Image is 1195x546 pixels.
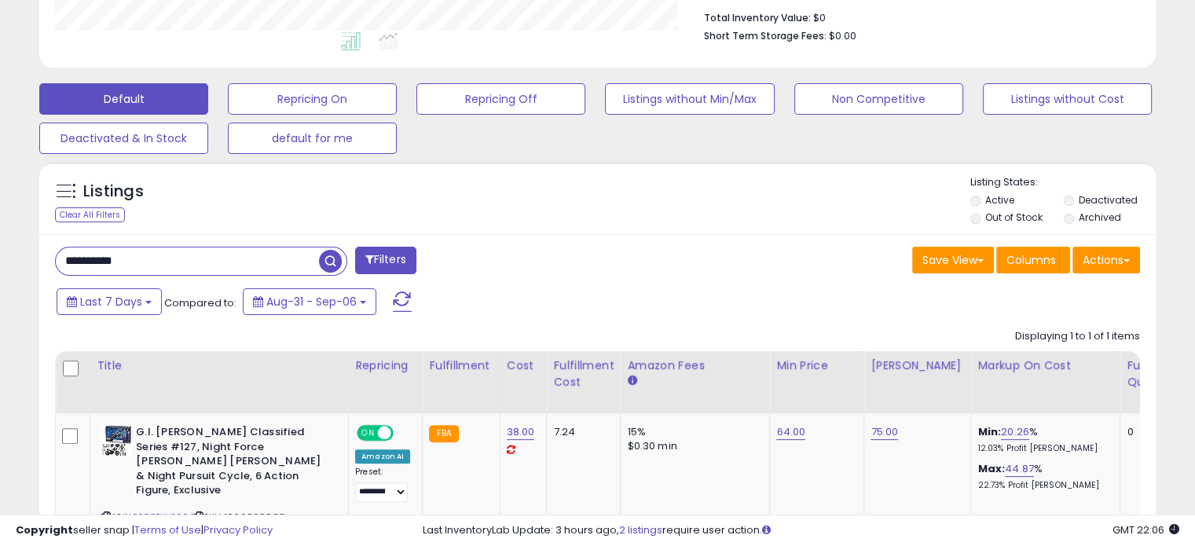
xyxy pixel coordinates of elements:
div: 7.24 [553,425,608,439]
button: Save View [912,247,994,273]
div: Markup on Cost [977,357,1113,374]
div: Repricing [355,357,416,374]
button: Actions [1072,247,1140,273]
th: The percentage added to the cost of goods (COGS) that forms the calculator for Min & Max prices. [971,351,1120,413]
div: [PERSON_NAME] [871,357,964,374]
div: Amazon Fees [627,357,763,374]
a: 38.00 [507,424,535,440]
img: 5179nvPNSCL._SL40_.jpg [101,425,132,456]
div: $0.30 min [627,439,757,453]
button: Listings without Cost [983,83,1152,115]
button: Repricing On [228,83,397,115]
button: Repricing Off [416,83,585,115]
b: Max: [977,461,1005,476]
b: Total Inventory Value: [704,11,811,24]
div: Title [97,357,342,374]
div: Cost [507,357,541,374]
button: default for me [228,123,397,154]
a: 75.00 [871,424,898,440]
p: 12.03% Profit [PERSON_NAME] [977,443,1108,454]
div: Displaying 1 to 1 of 1 items [1015,329,1140,344]
span: $0.00 [829,28,856,43]
div: seller snap | | [16,523,273,538]
div: Min Price [776,357,857,374]
a: 2 listings [619,522,662,537]
div: 0 [1127,425,1175,439]
label: Archived [1078,211,1120,224]
a: 20.26 [1001,424,1029,440]
div: Preset: [355,467,410,502]
h5: Listings [83,181,144,203]
p: Listing States: [970,175,1156,190]
label: Out of Stock [985,211,1043,224]
span: Compared to: [164,295,236,310]
div: Fulfillment [429,357,493,374]
a: B0D7BYXS6R [133,511,189,524]
label: Deactivated [1078,193,1137,207]
div: Amazon AI [355,449,410,464]
label: Active [985,193,1014,207]
button: Filters [355,247,416,274]
div: % [977,425,1108,454]
div: Fulfillable Quantity [1127,357,1181,390]
small: FBA [429,425,458,442]
p: 22.73% Profit [PERSON_NAME] [977,480,1108,491]
button: Columns [996,247,1070,273]
span: Last 7 Days [80,294,142,310]
button: Listings without Min/Max [605,83,774,115]
span: 2025-09-14 22:06 GMT [1113,522,1179,537]
div: 15% [627,425,757,439]
a: 44.87 [1005,461,1034,477]
li: $0 [704,7,1128,26]
span: ON [358,427,378,440]
a: Terms of Use [134,522,201,537]
button: Last 7 Days [57,288,162,315]
span: | SKU: 1066969988 [191,511,285,523]
a: 64.00 [776,424,805,440]
a: Privacy Policy [203,522,273,537]
strong: Copyright [16,522,73,537]
span: OFF [391,427,416,440]
span: Aug-31 - Sep-06 [266,294,357,310]
b: G.I. [PERSON_NAME] Classified Series #127, Night Force [PERSON_NAME] [PERSON_NAME] & Night Pursui... [136,425,327,502]
div: Clear All Filters [55,207,125,222]
div: % [977,462,1108,491]
button: Default [39,83,208,115]
button: Non Competitive [794,83,963,115]
b: Short Term Storage Fees: [704,29,827,42]
div: Last InventoryLab Update: 3 hours ago, require user action. [423,523,1179,538]
button: Aug-31 - Sep-06 [243,288,376,315]
small: Amazon Fees. [627,374,636,388]
div: Fulfillment Cost [553,357,614,390]
b: Min: [977,424,1001,439]
span: Columns [1006,252,1056,268]
button: Deactivated & In Stock [39,123,208,154]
